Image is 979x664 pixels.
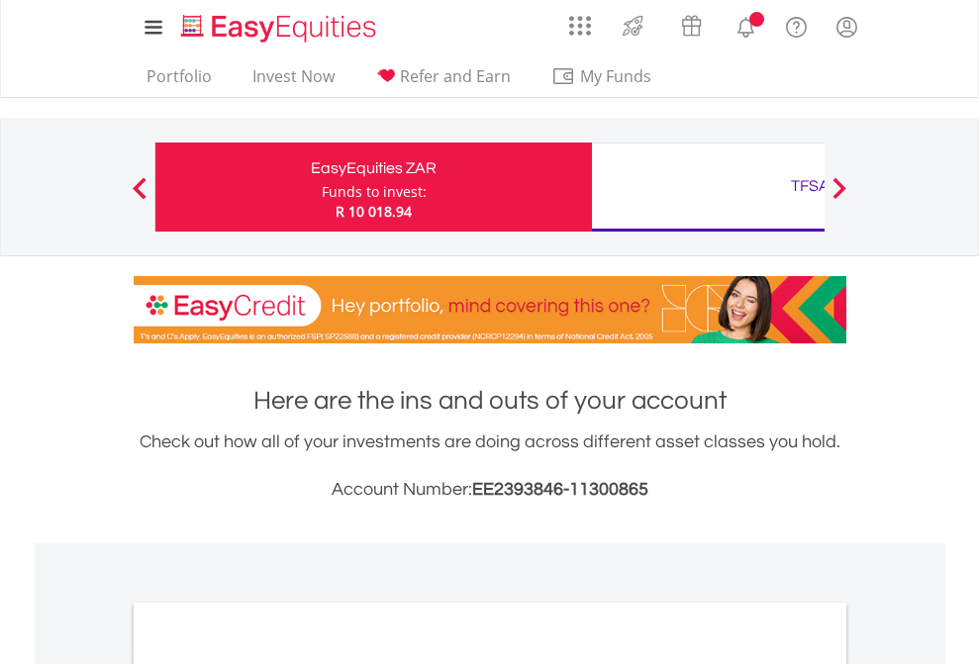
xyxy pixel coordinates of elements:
a: AppsGrid [556,5,604,37]
a: Portfolio [139,66,220,97]
span: Refer and Earn [400,65,511,87]
button: Previous [120,187,159,207]
a: Vouchers [662,5,721,42]
a: Notifications [721,5,771,45]
a: FAQ's and Support [771,5,822,45]
img: EasyEquities_Logo.png [177,12,384,45]
img: EasyCredit Promotion Banner [134,276,846,343]
a: Home page [173,5,384,45]
h3: Account Number: [134,476,846,504]
img: vouchers-v2.svg [675,10,708,42]
a: Invest Now [245,66,343,97]
img: grid-menu-icon.svg [569,15,591,37]
div: EasyEquities ZAR [167,154,580,182]
button: Next [820,187,859,207]
span: My Funds [551,63,681,89]
div: Funds to invest: [322,182,427,202]
img: thrive-v2.svg [617,10,649,42]
a: My Profile [822,5,872,48]
div: Check out how all of your investments are doing across different asset classes you hold. [134,428,846,504]
span: EE2393846-11300865 [472,480,648,499]
h1: Here are the ins and outs of your account [134,383,846,419]
span: R 10 018.94 [336,202,412,221]
a: Refer and Earn [367,66,519,97]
